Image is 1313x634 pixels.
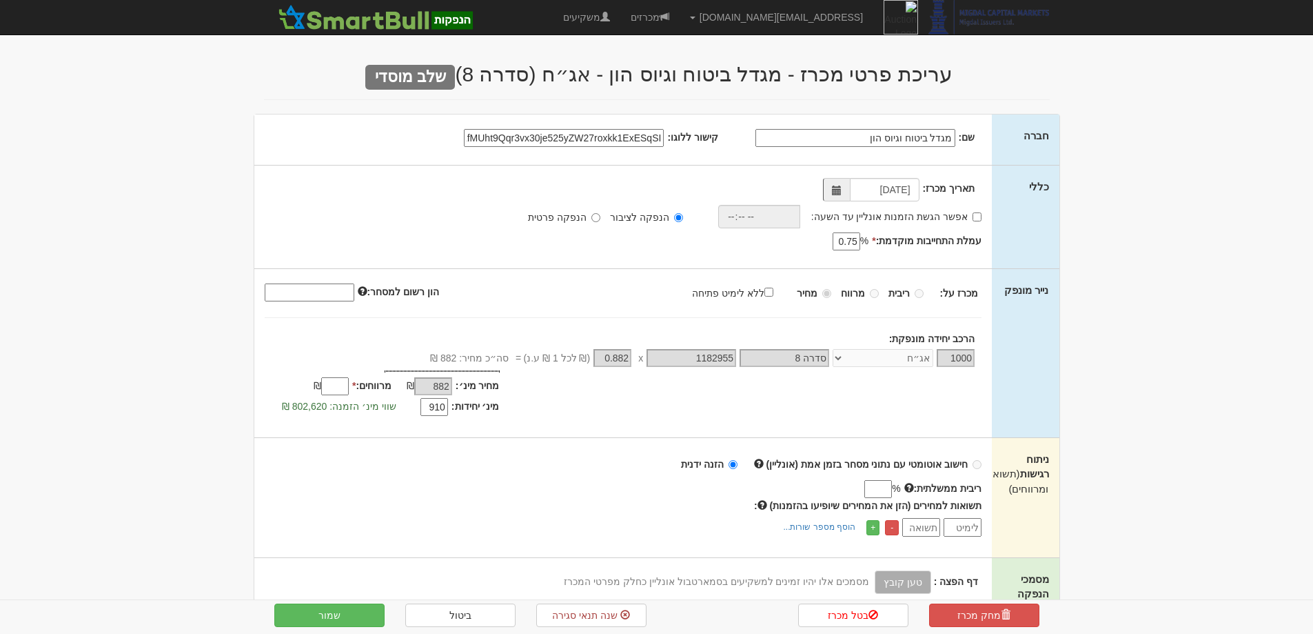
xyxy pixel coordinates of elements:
[451,399,500,413] label: מינ׳ יחידות:
[610,210,683,224] label: הנפקה לציבור
[915,289,924,298] input: ריבית
[647,349,736,367] input: מספר נייר
[937,349,975,367] input: כמות
[274,3,477,31] img: SmartBull Logo
[1002,572,1048,616] label: מסמכי הנפקה (אונליין)
[983,468,1049,494] span: (תשואות ומרווחים)
[1024,128,1049,143] label: חברה
[944,518,981,537] input: לימיט
[365,65,455,90] span: שלב מוסדי
[923,181,975,195] label: תאריך מכרז:
[797,288,817,299] strong: מחיר
[841,288,865,299] strong: מרווח
[674,213,683,222] input: הנפקה לציבור
[779,519,859,535] a: הוסף מספר שורות...
[352,379,391,393] label: מרווחים:
[593,349,631,367] input: מחיר
[516,351,521,365] span: =
[870,289,879,298] input: מרווח
[940,288,979,299] strong: מכרז על:
[681,459,724,470] strong: הזנה ידנית
[904,482,982,495] label: ריבית ממשלתית:
[872,234,981,248] label: עמלת התחייבות מוקדמת:
[264,63,1050,86] h2: עריכת פרטי מכרז - מגדל ביטוח וגיוס הון - אג״ח (סדרה 8)
[934,576,978,587] strong: דף הפצה :
[405,604,516,627] a: ביטול
[692,285,787,300] label: ללא לימיט פתיחה
[754,499,981,513] label: :
[770,500,982,511] span: תשואות למחירים (הזן את המחירים שיופיעו בהזמנות)
[766,459,968,470] strong: חישוב אוטומטי עם נתוני מסחר בזמן אמת (אונליין)
[358,285,439,299] label: הון רשום למסחר:
[564,576,869,587] span: מסמכים אלו יהיו זמינים למשקיעים בסמארטבול אונליין כחלק מפרטי המכרז
[889,333,975,344] strong: הרכב יחידה מונפקת:
[282,401,396,412] span: שווי מינ׳ הזמנה: 802,620 ₪
[798,604,908,627] a: בטל מכרז
[1004,283,1048,297] label: נייר מונפק
[430,351,509,365] span: סה״כ מחיר: 882 ₪
[892,482,900,495] span: %
[456,379,500,393] label: מחיר מינ׳:
[973,212,981,221] input: אפשר הגשת הזמנות אונליין עד השעה:
[973,460,981,469] input: חישוב אוטומטי עם נתוני מסחר בזמן אמת (אונליין)
[638,351,643,365] span: x
[552,610,618,621] span: שנה תנאי סגירה
[959,130,975,144] label: שם:
[866,520,879,535] a: +
[1029,179,1049,194] label: כללי
[888,288,910,299] strong: ריבית
[811,210,981,224] label: אפשר הגשת הזמנות אונליין עד השעה:
[902,518,940,537] input: תשואה
[822,289,831,298] input: מחיר
[528,210,600,224] label: הנפקה פרטית
[667,130,718,144] label: קישור ללוגו:
[536,604,647,627] a: שנה תנאי סגירה
[521,351,590,365] span: (₪ לכל 1 ₪ ע.נ)
[929,604,1039,627] a: מחק מכרז
[288,379,352,395] div: ₪
[729,460,737,469] input: הזנה ידנית
[764,288,773,297] input: ללא לימיט פתיחה
[860,234,868,248] span: %
[391,379,456,395] div: ₪
[740,349,829,367] input: שם הסדרה
[885,520,899,535] a: -
[591,213,600,222] input: הנפקה פרטית
[274,604,385,627] button: שמור
[1002,452,1048,496] label: ניתוח רגישות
